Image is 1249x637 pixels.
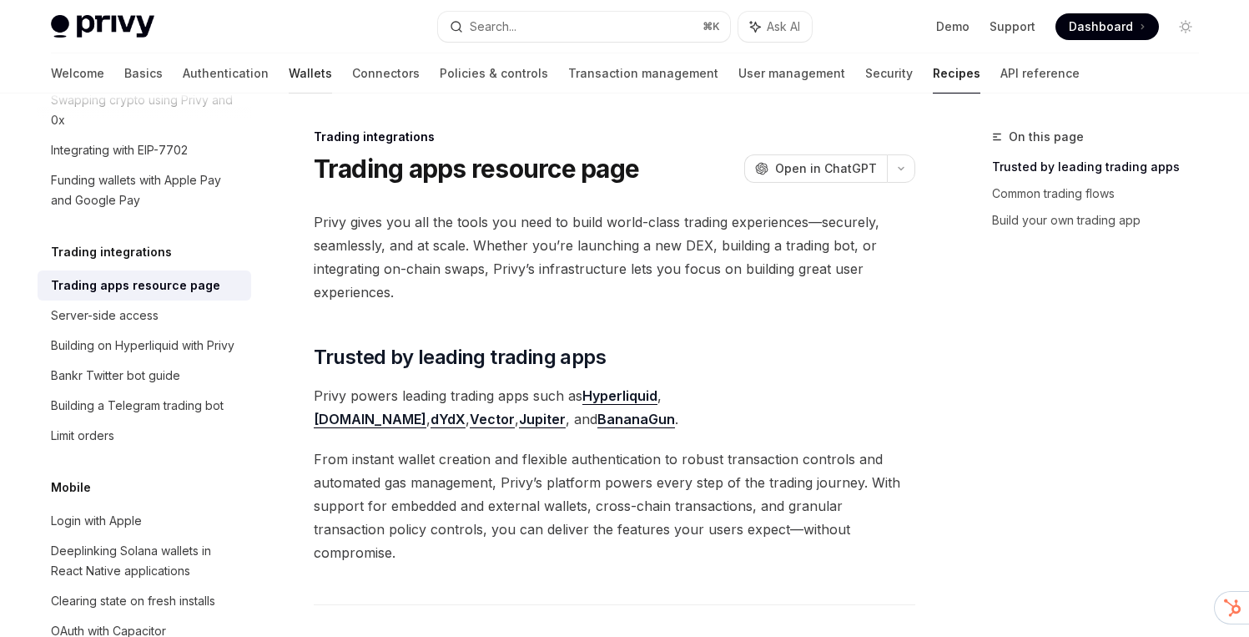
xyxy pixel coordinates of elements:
a: Trusted by leading trading apps [992,154,1212,180]
span: Open in ChatGPT [775,160,877,177]
a: Basics [124,53,163,94]
a: Support [990,18,1035,35]
div: Funding wallets with Apple Pay and Google Pay [51,170,241,210]
h5: Trading integrations [51,242,172,262]
div: Clearing state on fresh installs [51,591,215,611]
a: [DOMAIN_NAME] [314,411,426,428]
a: Login with Apple [38,506,251,536]
a: Transaction management [568,53,718,94]
a: Building on Hyperliquid with Privy [38,331,251,361]
span: Trusted by leading trading apps [314,344,606,371]
button: Open in ChatGPT [744,154,887,183]
a: User management [738,53,845,94]
div: Building a Telegram trading bot [51,396,224,416]
a: Limit orders [38,421,251,451]
h5: Mobile [51,478,91,498]
a: Authentication [183,53,269,94]
div: Building on Hyperliquid with Privy [51,336,234,356]
span: On this page [1009,127,1084,147]
a: Server-side access [38,301,251,331]
a: Trading apps resource page [38,270,251,301]
a: Integrating with EIP-7702 [38,135,251,165]
span: ⌘ K [703,20,720,33]
span: Privy powers leading trading apps such as , , , , , and . [314,384,915,431]
a: Bankr Twitter bot guide [38,361,251,391]
div: Server-side access [51,306,159,326]
a: API reference [1000,53,1080,94]
button: Search...⌘K [438,12,730,42]
a: Jupiter [519,411,566,428]
a: Common trading flows [992,180,1212,207]
a: Security [865,53,913,94]
a: Clearing state on fresh installs [38,586,251,616]
span: From instant wallet creation and flexible authentication to robust transaction controls and autom... [314,447,915,564]
button: Toggle dark mode [1172,13,1199,40]
h1: Trading apps resource page [314,154,640,184]
div: Deeplinking Solana wallets in React Native applications [51,541,241,581]
div: Search... [470,17,516,37]
a: Funding wallets with Apple Pay and Google Pay [38,165,251,215]
div: Trading integrations [314,129,915,145]
span: Ask AI [767,18,800,35]
a: Dashboard [1055,13,1159,40]
a: Wallets [289,53,332,94]
a: Policies & controls [440,53,548,94]
a: Deeplinking Solana wallets in React Native applications [38,536,251,586]
a: Building a Telegram trading bot [38,391,251,421]
a: dYdX [431,411,466,428]
div: Limit orders [51,426,114,446]
div: Trading apps resource page [51,276,220,296]
button: Ask AI [738,12,812,42]
span: Dashboard [1069,18,1133,35]
div: Integrating with EIP-7702 [51,140,188,160]
a: Recipes [933,53,980,94]
span: Privy gives you all the tools you need to build world-class trading experiences—securely, seamles... [314,210,915,304]
a: Vector [470,411,515,428]
a: Connectors [352,53,420,94]
a: Welcome [51,53,104,94]
img: light logo [51,15,154,38]
a: Demo [936,18,969,35]
div: Login with Apple [51,511,142,531]
a: Hyperliquid [582,387,657,405]
a: Build your own trading app [992,207,1212,234]
div: Bankr Twitter bot guide [51,366,180,386]
a: BananaGun [597,411,675,428]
